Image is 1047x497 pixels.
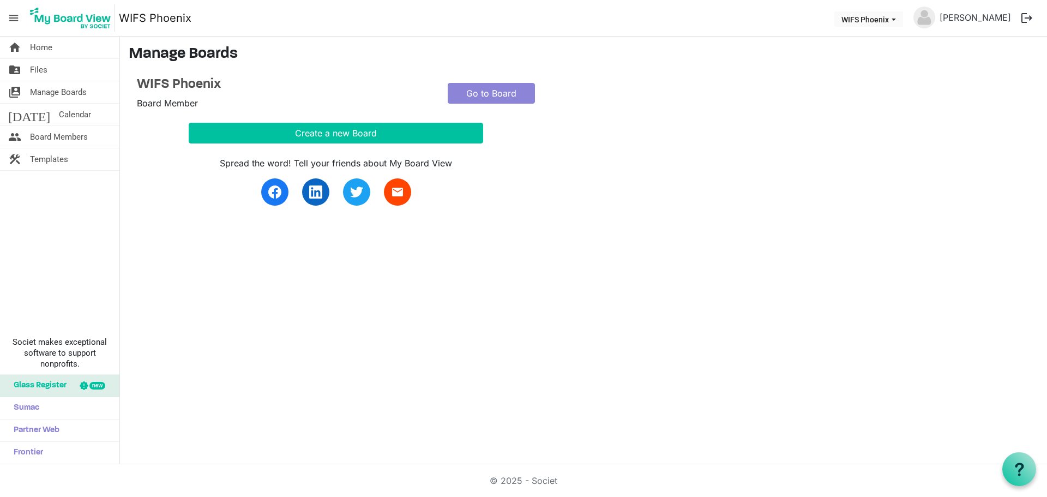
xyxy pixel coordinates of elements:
img: twitter.svg [350,185,363,199]
img: no-profile-picture.svg [913,7,935,28]
span: Files [30,59,47,81]
span: Calendar [59,104,91,125]
span: Glass Register [8,375,67,397]
a: WIFS Phoenix [119,7,191,29]
span: Sumac [8,397,39,419]
a: My Board View Logo [27,4,119,32]
a: Go to Board [448,83,535,104]
span: Partner Web [8,420,59,441]
div: new [89,382,105,390]
a: email [384,178,411,206]
span: construction [8,148,21,170]
a: WIFS Phoenix [137,77,431,93]
span: home [8,37,21,58]
span: menu [3,8,24,28]
div: Spread the word! Tell your friends about My Board View [189,157,483,170]
span: Manage Boards [30,81,87,103]
span: folder_shared [8,59,21,81]
img: linkedin.svg [309,185,322,199]
span: Home [30,37,52,58]
span: Frontier [8,442,43,464]
span: switch_account [8,81,21,103]
span: Board Member [137,98,198,109]
span: email [391,185,404,199]
a: © 2025 - Societ [490,475,557,486]
span: Templates [30,148,68,170]
span: people [8,126,21,148]
button: Create a new Board [189,123,483,143]
a: [PERSON_NAME] [935,7,1015,28]
button: WIFS Phoenix dropdownbutton [834,11,903,27]
h3: Manage Boards [129,45,1038,64]
img: My Board View Logo [27,4,115,32]
span: Societ makes exceptional software to support nonprofits. [5,337,115,369]
span: Board Members [30,126,88,148]
button: logout [1015,7,1038,29]
span: [DATE] [8,104,50,125]
img: facebook.svg [268,185,281,199]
